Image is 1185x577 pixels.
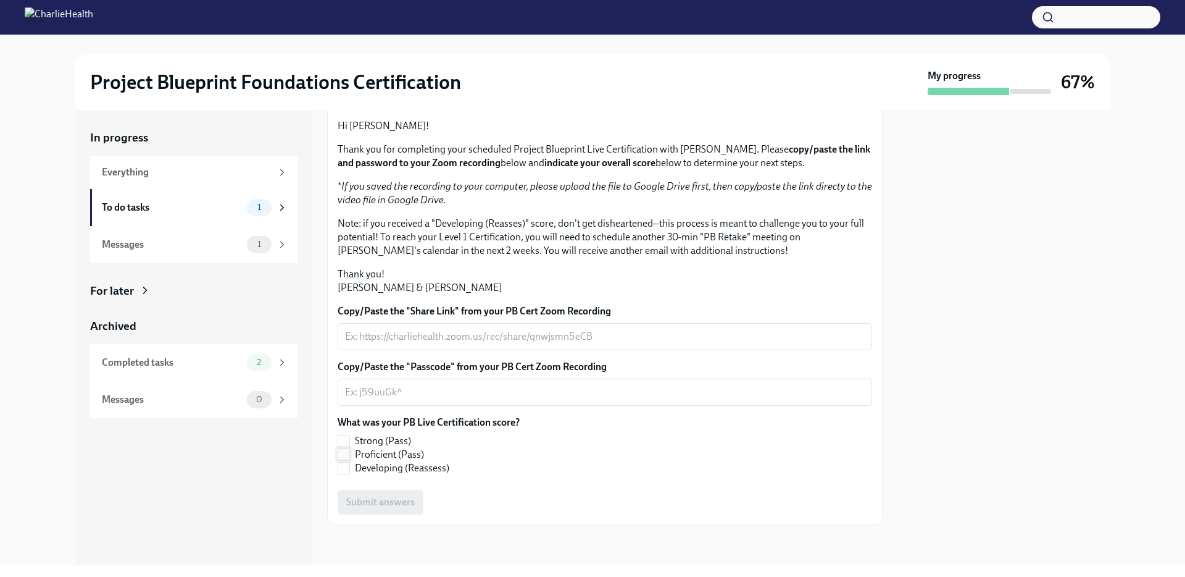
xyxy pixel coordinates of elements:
[338,305,872,318] label: Copy/Paste the "Share Link" from your PB Cert Zoom Recording
[338,119,872,133] p: Hi [PERSON_NAME]!
[90,283,134,299] div: For later
[102,166,272,179] div: Everything
[355,448,424,461] span: Proficient (Pass)
[90,283,297,299] a: For later
[25,7,93,27] img: CharlieHealth
[338,217,872,258] p: Note: if you received a "Developing (Reasses)" score, don't get disheartened--this process is mea...
[338,416,520,429] label: What was your PB Live Certification score?
[249,395,270,404] span: 0
[90,70,461,95] h2: Project Blueprint Foundations Certification
[250,240,268,249] span: 1
[338,360,872,374] label: Copy/Paste the "Passcode" from your PB Cert Zoom Recording
[90,381,297,418] a: Messages0
[544,157,655,169] strong: indicate your overall score
[102,393,242,406] div: Messages
[90,189,297,226] a: To do tasks1
[90,344,297,381] a: Completed tasks2
[90,156,297,189] a: Everything
[1061,71,1095,93] h3: 67%
[355,434,411,448] span: Strong (Pass)
[338,143,872,170] p: Thank you for completing your scheduled Project Blueprint Live Certification with [PERSON_NAME]. ...
[90,130,297,146] a: In progress
[102,238,242,251] div: Messages
[338,180,872,206] em: If you saved the recording to your computer, please upload the file to Google Drive first, then c...
[355,461,449,475] span: Developing (Reassess)
[928,69,981,83] strong: My progress
[90,318,297,334] a: Archived
[250,203,268,212] span: 1
[338,267,872,295] p: Thank you! [PERSON_NAME] & [PERSON_NAME]
[249,358,268,367] span: 2
[102,356,242,369] div: Completed tasks
[90,226,297,263] a: Messages1
[102,201,242,214] div: To do tasks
